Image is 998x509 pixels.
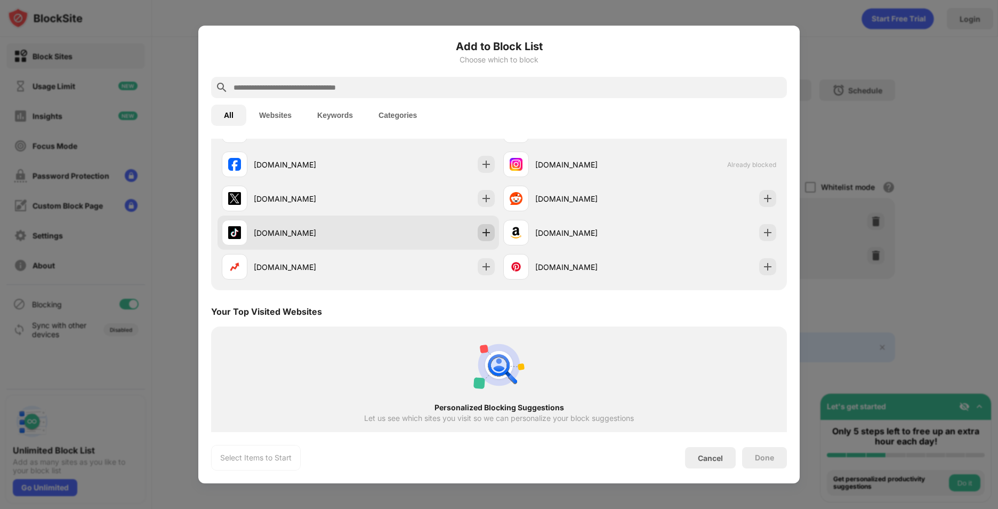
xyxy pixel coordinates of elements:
[510,192,522,205] img: favicons
[254,159,358,170] div: [DOMAIN_NAME]
[366,105,430,126] button: Categories
[211,105,246,126] button: All
[254,227,358,238] div: [DOMAIN_NAME]
[211,55,787,64] div: Choose which to block
[246,105,304,126] button: Websites
[228,192,241,205] img: favicons
[220,452,292,463] div: Select Items to Start
[535,227,640,238] div: [DOMAIN_NAME]
[254,193,358,204] div: [DOMAIN_NAME]
[698,454,723,463] div: Cancel
[228,260,241,273] img: favicons
[755,454,774,462] div: Done
[230,403,768,412] div: Personalized Blocking Suggestions
[473,339,525,391] img: personal-suggestions.svg
[228,226,241,239] img: favicons
[727,161,776,169] span: Already blocked
[535,261,640,273] div: [DOMAIN_NAME]
[535,159,640,170] div: [DOMAIN_NAME]
[228,158,241,171] img: favicons
[535,193,640,204] div: [DOMAIN_NAME]
[215,81,228,94] img: search.svg
[211,38,787,54] h6: Add to Block List
[510,226,522,239] img: favicons
[510,158,522,171] img: favicons
[304,105,366,126] button: Keywords
[364,414,634,423] div: Let us see which sites you visit so we can personalize your block suggestions
[254,261,358,273] div: [DOMAIN_NAME]
[510,260,522,273] img: favicons
[211,306,322,317] div: Your Top Visited Websites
